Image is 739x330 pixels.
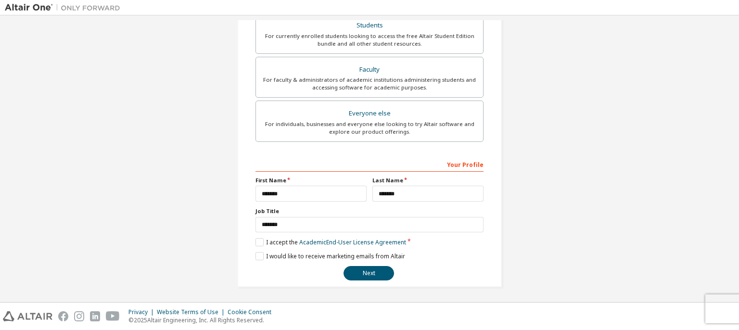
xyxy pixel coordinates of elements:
[372,177,484,184] label: Last Name
[58,311,68,321] img: facebook.svg
[3,311,52,321] img: altair_logo.svg
[299,238,406,246] a: Academic End-User License Agreement
[262,32,477,48] div: For currently enrolled students looking to access the free Altair Student Edition bundle and all ...
[255,177,367,184] label: First Name
[255,252,405,260] label: I would like to receive marketing emails from Altair
[262,63,477,76] div: Faculty
[157,308,228,316] div: Website Terms of Use
[74,311,84,321] img: instagram.svg
[255,238,406,246] label: I accept the
[128,316,277,324] p: © 2025 Altair Engineering, Inc. All Rights Reserved.
[228,308,277,316] div: Cookie Consent
[262,120,477,136] div: For individuals, businesses and everyone else looking to try Altair software and explore our prod...
[262,107,477,120] div: Everyone else
[106,311,120,321] img: youtube.svg
[255,156,484,172] div: Your Profile
[262,19,477,32] div: Students
[262,76,477,91] div: For faculty & administrators of academic institutions administering students and accessing softwa...
[344,266,394,280] button: Next
[255,207,484,215] label: Job Title
[90,311,100,321] img: linkedin.svg
[5,3,125,13] img: Altair One
[128,308,157,316] div: Privacy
